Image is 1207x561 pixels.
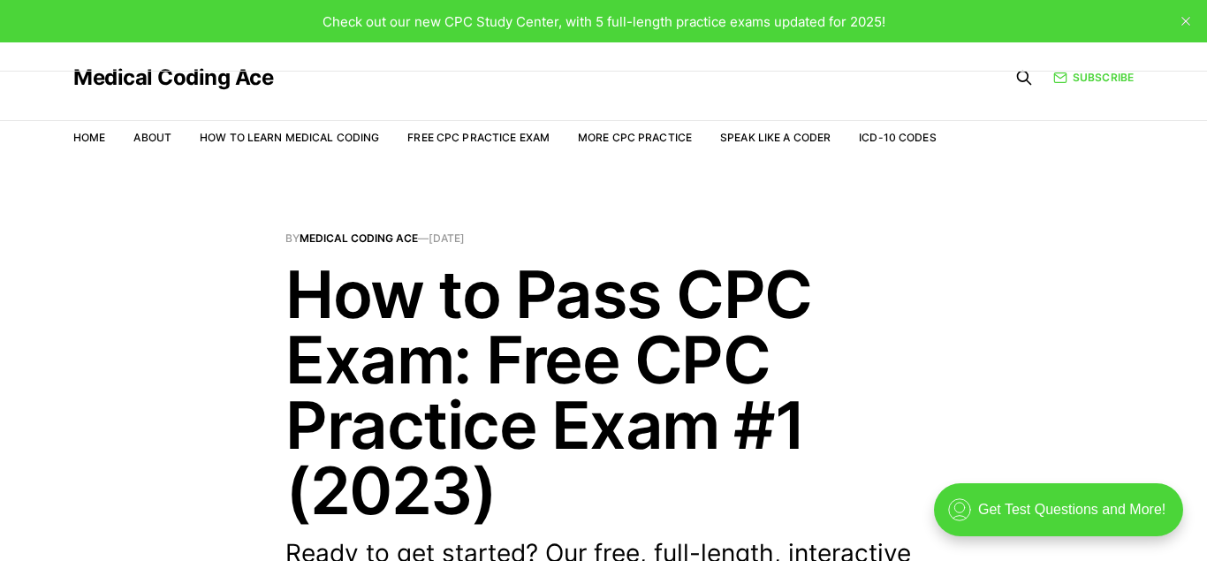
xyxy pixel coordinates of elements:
[133,131,171,144] a: About
[300,231,418,245] a: Medical Coding Ace
[73,67,273,88] a: Medical Coding Ace
[720,131,831,144] a: Speak Like a Coder
[200,131,379,144] a: How to Learn Medical Coding
[1172,7,1200,35] button: close
[285,233,922,244] span: By —
[73,131,105,144] a: Home
[285,262,922,523] h1: How to Pass CPC Exam: Free CPC Practice Exam #1 (2023)
[859,131,936,144] a: ICD-10 Codes
[429,231,465,245] time: [DATE]
[1053,69,1134,86] a: Subscribe
[407,131,550,144] a: Free CPC Practice Exam
[919,474,1207,561] iframe: portal-trigger
[578,131,692,144] a: More CPC Practice
[323,13,885,30] span: Check out our new CPC Study Center, with 5 full-length practice exams updated for 2025!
